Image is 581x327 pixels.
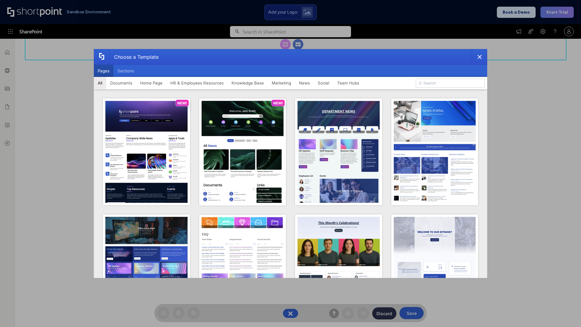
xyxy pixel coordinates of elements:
[94,77,106,89] button: All
[136,77,166,89] button: Home Page
[113,65,138,77] button: Sections
[273,101,283,105] p: NEW!
[166,77,228,89] button: HR & Employees Resources
[268,77,295,89] button: Marketing
[295,77,314,89] button: News
[94,49,487,278] div: template selector
[314,77,333,89] button: Social
[106,77,136,89] button: Documents
[109,49,159,64] div: Choose a Template
[177,101,187,105] p: NEW!
[551,298,581,327] iframe: Chat Widget
[416,79,485,88] input: Search
[94,65,113,77] button: Pages
[333,77,363,89] button: Team Hubs
[228,77,268,89] button: Knowledge Base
